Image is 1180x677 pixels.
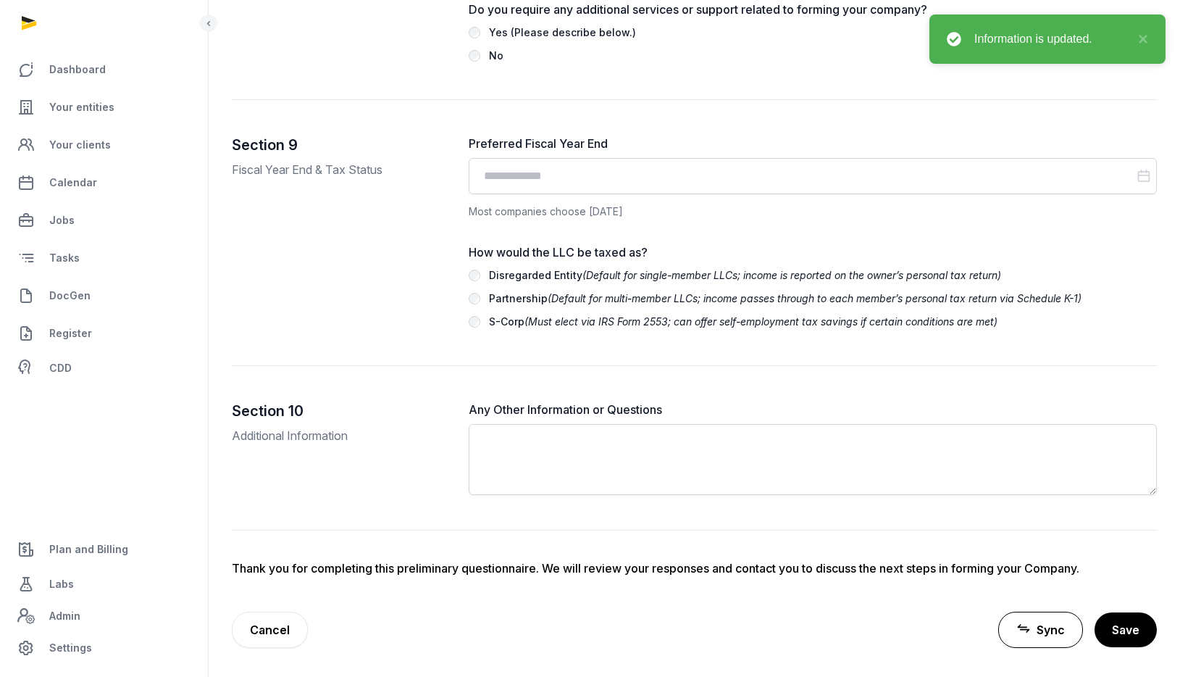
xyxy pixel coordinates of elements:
[49,174,97,191] span: Calendar
[469,401,1157,418] label: Any Other Information or Questions
[12,567,196,602] a: Labs
[489,267,1001,284] div: Disregarded Entity
[12,602,196,631] a: Admin
[232,161,445,178] p: Fiscal Year End & Tax Status
[49,136,111,154] span: Your clients
[469,1,1157,18] label: Do you require any additional services or support related to forming your company?
[489,290,1081,307] div: Partnership
[469,270,480,281] input: Disregarded Entity(Default for single-member LLCs; income is reported on the owner’s personal tax...
[469,244,1157,261] label: How would the LLC be taxed as?
[232,612,308,648] a: Cancel
[12,52,196,87] a: Dashboard
[469,135,1157,152] label: Preferred Fiscal Year End
[12,203,196,238] a: Jobs
[232,135,445,155] h2: Section 9
[232,427,445,444] p: Additional Information
[49,212,75,229] span: Jobs
[49,360,72,377] span: CDD
[1131,30,1148,48] button: close
[974,30,1131,48] div: Information is updated.
[489,47,503,65] div: No
[469,316,480,328] input: S-Corp(Must elect via IRS Form 2553; can offer self-employment tax savings if certain conditions ...
[12,532,196,567] a: Plan and Billing
[49,287,91,304] span: DocGen
[12,278,196,313] a: DocGen
[49,639,92,657] span: Settings
[1095,612,1157,647] button: Save
[12,354,196,383] a: CDD
[469,27,480,38] input: Yes (Please describe below.)
[232,401,445,421] h2: Section 10
[12,316,196,351] a: Register
[469,158,1157,194] input: Datepicker input
[12,165,196,200] a: Calendar
[49,325,92,342] span: Register
[1037,621,1065,639] span: Sync
[469,293,480,304] input: Partnership(Default for multi-member LLCs; income passes through to each member’s personal tax re...
[469,50,480,62] input: No
[49,61,106,78] span: Dashboard
[489,313,997,331] div: S-Corp
[49,541,128,558] span: Plan and Billing
[12,241,196,275] a: Tasks
[12,90,196,125] a: Your entities
[49,99,114,116] span: Your entities
[469,203,1157,220] div: Most companies choose [DATE]
[582,269,1001,281] i: (Default for single-member LLCs; income is reported on the owner’s personal tax return)
[489,24,636,41] div: Yes (Please describe below.)
[49,576,74,593] span: Labs
[49,607,80,625] span: Admin
[12,631,196,665] a: Settings
[548,292,1081,304] i: (Default for multi-member LLCs; income passes through to each member’s personal tax return via Sc...
[232,560,1157,577] div: Thank you for completing this preliminary questionnaire. We will review your responses and contac...
[524,315,997,328] i: (Must elect via IRS Form 2553; can offer self-employment tax savings if certain conditions are met)
[12,128,196,162] a: Your clients
[49,249,80,267] span: Tasks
